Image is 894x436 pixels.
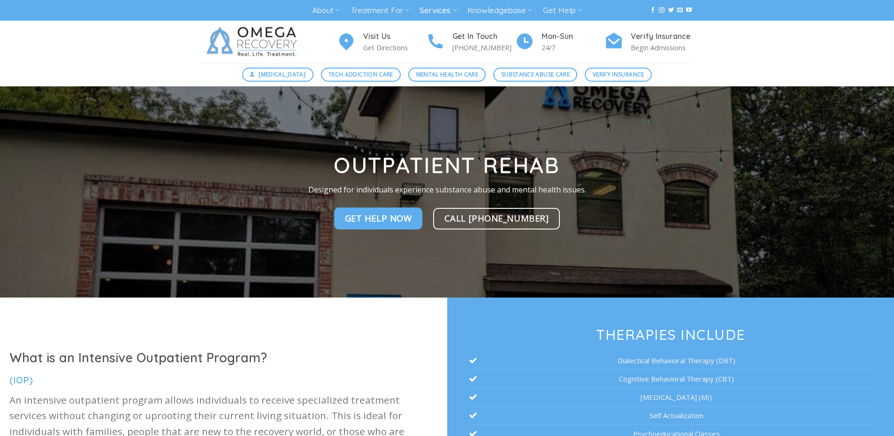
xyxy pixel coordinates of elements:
a: Follow on Facebook [650,7,656,14]
h4: Get In Touch [452,31,515,43]
img: Omega Recovery [201,21,306,63]
a: Mental Health Care [408,68,486,82]
h3: Therapies Include [469,328,871,342]
a: Tech Addiction Care [321,68,401,82]
strong: Outpatient Rehab [334,152,560,179]
a: Visit Us Get Directions [337,31,426,54]
h4: Verify Insurance [631,31,694,43]
a: Follow on Twitter [668,7,674,14]
span: Get Help NOw [345,212,412,225]
a: Services [420,2,457,19]
a: Get Help [543,2,582,19]
p: 24/7 [542,42,604,53]
p: Begin Admissions [631,42,694,53]
span: Mental Health Care [416,70,478,79]
span: Call [PHONE_NUMBER] [444,211,549,225]
a: Call [PHONE_NUMBER] [433,208,560,229]
a: Send us an email [677,7,683,14]
li: Cognitive Behavioral Therapy (CBT) [469,370,871,388]
a: Follow on YouTube [686,7,692,14]
a: Follow on Instagram [659,7,665,14]
h4: Visit Us [363,31,426,43]
a: Verify Insurance Begin Admissions [604,31,694,54]
a: Get In Touch [PHONE_NUMBER] [426,31,515,54]
li: Dialectical Behavioral Therapy (DBT) [469,352,871,370]
a: Substance Abuse Care [493,68,577,82]
h1: What is an Intensive Outpatient Program? [9,350,438,366]
li: Self Actualization [469,406,871,425]
a: About [312,2,340,19]
a: Verify Insurance [585,68,652,82]
span: (IOP) [9,374,33,386]
span: Verify Insurance [593,70,644,79]
a: [MEDICAL_DATA] [242,68,313,82]
p: [PHONE_NUMBER] [452,42,515,53]
span: Substance Abuse Care [501,70,570,79]
h4: Mon-Sun [542,31,604,43]
p: Get Directions [363,42,426,53]
p: Designed for individuals experience substance abuse and mental health issues. [295,184,599,196]
span: [MEDICAL_DATA] [259,70,306,79]
a: Knowledgebase [467,2,532,19]
li: [MEDICAL_DATA] (MI) [469,388,871,406]
a: Get Help NOw [334,208,423,229]
span: Tech Addiction Care [329,70,393,79]
a: Treatment For [351,2,409,19]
